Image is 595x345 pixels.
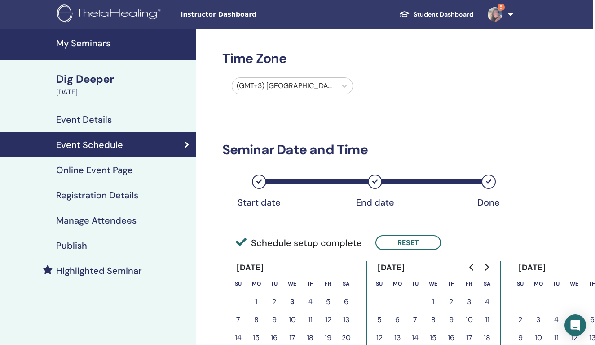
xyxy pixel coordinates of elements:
[56,38,191,49] h4: My Seminars
[565,311,583,329] button: 5
[247,311,265,329] button: 8
[247,293,265,311] button: 1
[511,311,529,329] button: 2
[229,261,271,275] div: [DATE]
[565,275,583,293] th: Wednesday
[57,4,164,25] img: logo.png
[460,311,478,329] button: 10
[217,50,514,67] h3: Time Zone
[406,311,424,329] button: 7
[511,261,553,275] div: [DATE]
[56,190,138,201] h4: Registration Details
[488,7,502,22] img: default.jpg
[370,261,412,275] div: [DATE]
[498,4,505,11] span: 5
[511,275,529,293] th: Sunday
[337,311,355,329] button: 13
[56,114,112,125] h4: Event Details
[56,139,123,150] h4: Event Schedule
[479,258,494,276] button: Go to next month
[56,215,137,226] h4: Manage Attendees
[424,275,442,293] th: Wednesday
[529,311,547,329] button: 3
[56,72,191,87] div: Dig Deeper
[547,275,565,293] th: Tuesday
[265,311,283,329] button: 9
[56,265,142,276] h4: Highlighted Seminar
[236,236,362,250] span: Schedule setup complete
[301,293,319,311] button: 4
[283,311,301,329] button: 10
[547,311,565,329] button: 4
[399,10,410,18] img: graduation-cap-white.svg
[319,311,337,329] button: 12
[301,275,319,293] th: Thursday
[51,72,196,98] a: Dig Deeper[DATE]
[478,275,496,293] th: Saturday
[370,311,388,329] button: 5
[247,275,265,293] th: Monday
[56,165,133,175] h4: Online Event Page
[319,275,337,293] th: Friday
[181,10,315,19] span: Instructor Dashboard
[370,275,388,293] th: Sunday
[375,235,441,250] button: Reset
[465,258,479,276] button: Go to previous month
[56,87,191,98] div: [DATE]
[442,311,460,329] button: 9
[319,293,337,311] button: 5
[442,275,460,293] th: Thursday
[478,311,496,329] button: 11
[337,293,355,311] button: 6
[392,6,480,23] a: Student Dashboard
[229,311,247,329] button: 7
[442,293,460,311] button: 2
[406,275,424,293] th: Tuesday
[466,197,511,208] div: Done
[337,275,355,293] th: Saturday
[529,275,547,293] th: Monday
[265,293,283,311] button: 2
[478,293,496,311] button: 4
[56,240,87,251] h4: Publish
[265,275,283,293] th: Tuesday
[564,314,586,336] div: Open Intercom Messenger
[217,142,514,158] h3: Seminar Date and Time
[353,197,397,208] div: End date
[229,275,247,293] th: Sunday
[237,197,282,208] div: Start date
[283,275,301,293] th: Wednesday
[283,293,301,311] button: 3
[460,293,478,311] button: 3
[424,293,442,311] button: 1
[460,275,478,293] th: Friday
[301,311,319,329] button: 11
[424,311,442,329] button: 8
[388,311,406,329] button: 6
[388,275,406,293] th: Monday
